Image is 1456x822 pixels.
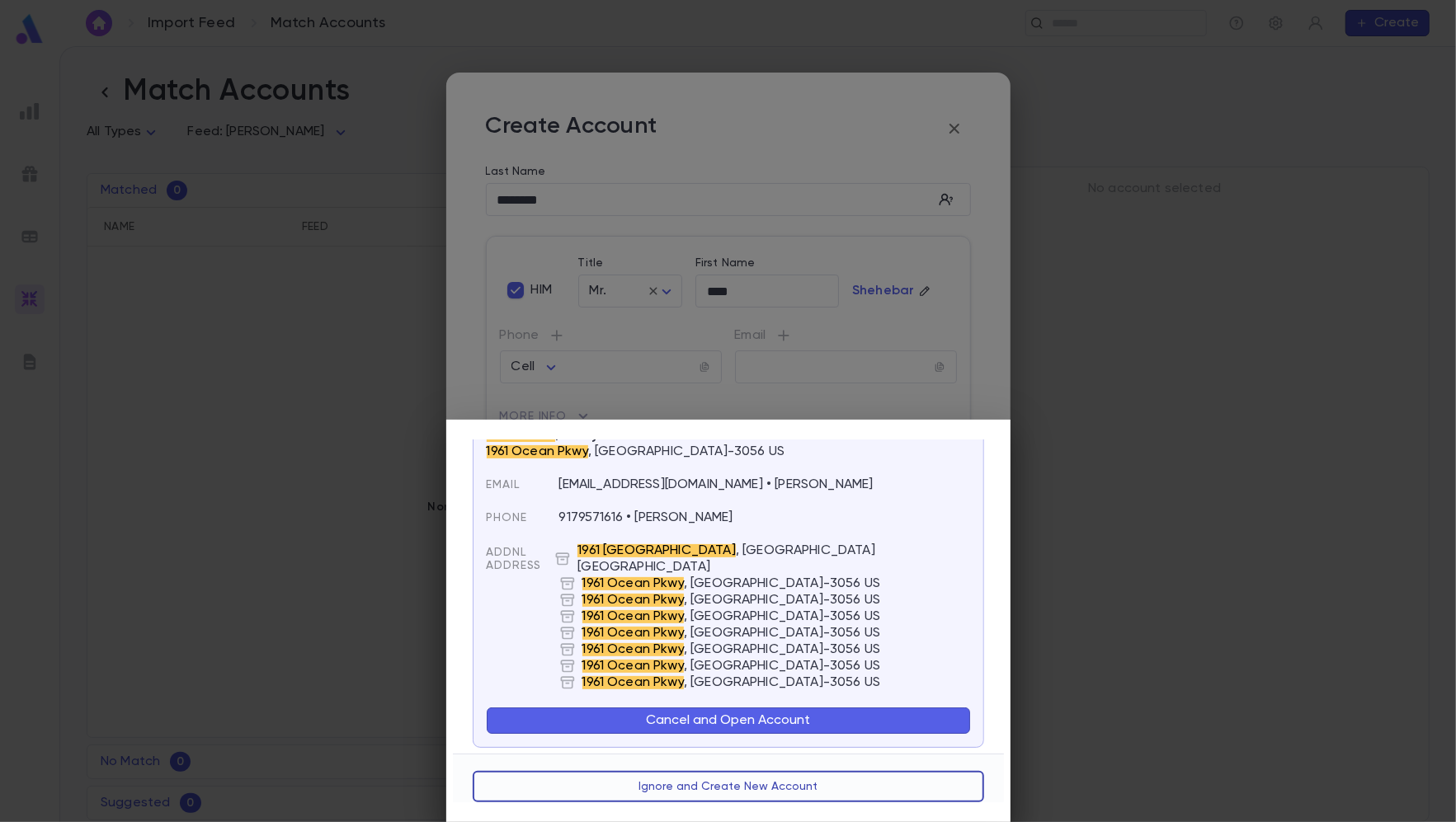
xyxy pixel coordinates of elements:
[487,707,970,734] button: Cancel and Open Account
[582,627,684,640] mark: 1961 Ocean Pkwy
[487,478,546,491] span: Email
[487,511,546,524] span: Phone
[577,544,736,557] mark: 1961 [GEOGRAPHIC_DATA]
[582,658,881,674] p: , [GEOGRAPHIC_DATA]-3056 US
[582,592,881,608] p: , [GEOGRAPHIC_DATA]-3056 US
[487,445,588,458] mark: 1961 Ocean Pkwy
[582,577,684,590] mark: 1961 Ocean Pkwy
[582,625,881,641] p: , [GEOGRAPHIC_DATA]-3056 US
[582,676,684,689] mark: 1961 Ocean Pkwy
[487,444,970,460] p: , [GEOGRAPHIC_DATA]-3056 US
[582,641,881,658] p: , [GEOGRAPHIC_DATA]-3056 US
[582,660,684,673] mark: 1961 Ocean Pkwy
[582,594,684,607] mark: 1961 Ocean Pkwy
[582,643,684,656] mark: 1961 Ocean Pkwy
[582,575,881,592] p: , [GEOGRAPHIC_DATA]-3056 US
[582,674,881,691] p: , [GEOGRAPHIC_DATA]-3056 US
[559,477,874,493] p: [EMAIL_ADDRESS][DOMAIN_NAME] • [PERSON_NAME]
[582,610,684,623] mark: 1961 Ocean Pkwy
[582,608,881,625] p: , [GEOGRAPHIC_DATA]-3056 US
[577,543,969,575] p: , [GEOGRAPHIC_DATA] [GEOGRAPHIC_DATA]
[473,771,984,802] button: Ignore and Create New Account
[487,546,542,572] span: Addnl Address
[559,510,733,526] p: 9179571616 • [PERSON_NAME]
